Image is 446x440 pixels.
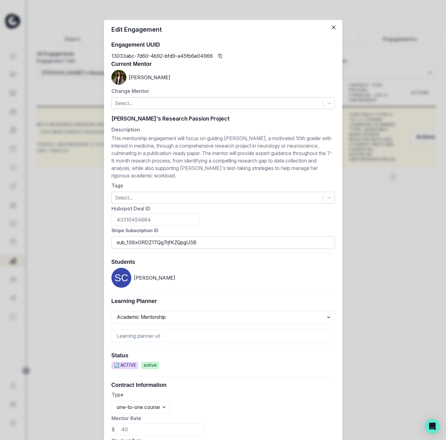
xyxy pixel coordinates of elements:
[111,52,213,60] p: 13033abc-7d60-4b92-bfd9-a45fb6e04966
[111,227,331,234] label: Stripe Subscription ID
[111,70,126,85] img: Mia
[111,330,335,342] input: Learning planner url
[111,259,335,266] h3: Students
[111,205,335,212] p: Hubspot Deal ID
[134,274,175,282] p: [PERSON_NAME]
[104,20,342,39] header: Edit Engagement
[111,415,335,422] p: Mentor Rate
[129,74,170,81] p: [PERSON_NAME]
[111,268,131,288] img: svg
[111,362,138,369] span: 🔄 ACTIVE
[111,391,335,398] p: Type
[111,133,335,181] span: This mentorship engagement will focus on guiding [PERSON_NAME], a motivated 10th grader with inte...
[111,298,335,305] h3: Learning Planner
[111,126,331,133] label: Description
[215,51,225,61] button: Copied to clipboard
[111,182,335,189] p: Tags
[111,61,335,68] h3: Current Mentor
[111,42,335,48] h3: Engagement UUID
[111,426,115,433] p: $
[111,382,335,389] h3: Contract Information
[425,419,440,434] div: Open Intercom Messenger
[111,352,335,359] h3: Status
[111,114,230,123] span: [PERSON_NAME]'s Research Passion Project
[329,22,339,32] button: Close
[111,87,335,95] p: Change Mentor
[141,362,159,369] span: active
